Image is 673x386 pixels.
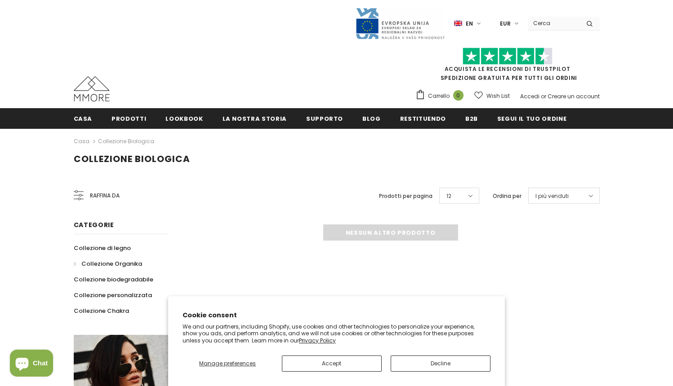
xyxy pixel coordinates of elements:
a: Segui il tuo ordine [497,108,566,128]
button: Decline [391,355,490,372]
a: supporto [306,108,343,128]
a: Javni Razpis [355,19,445,27]
span: Carrello [428,92,450,101]
span: Raffina da [90,191,120,201]
a: Casa [74,108,93,128]
label: Ordina per [493,192,521,201]
input: Search Site [528,17,579,30]
span: Collezione biologica [74,153,190,165]
span: B2B [465,114,478,123]
a: Privacy Policy [299,337,336,344]
a: La nostra storia [223,108,287,128]
img: Casi MMORE [74,76,110,101]
span: supporto [306,114,343,123]
span: 0 [453,90,464,101]
span: La nostra storia [223,114,287,123]
span: Segui il tuo ordine [497,114,566,123]
a: B2B [465,108,478,128]
span: Lookbook [165,114,203,123]
p: We and our partners, including Shopify, use cookies and other technologies to personalize your ex... [183,323,490,344]
a: Prodotti [111,108,146,128]
a: Lookbook [165,108,203,128]
span: 12 [446,192,451,201]
a: Collezione Organika [74,256,142,272]
a: Accedi [520,92,539,100]
a: Collezione Chakra [74,303,129,319]
a: Collezione di legno [74,240,131,256]
span: Collezione personalizzata [74,291,152,299]
span: Restituendo [400,114,446,123]
span: Wish List [486,92,510,101]
span: Collezione biodegradabile [74,275,153,284]
span: Casa [74,114,93,123]
a: Wish List [474,88,510,104]
a: Restituendo [400,108,446,128]
a: Blog [362,108,381,128]
button: Manage preferences [183,355,272,372]
a: Collezione personalizzata [74,287,152,303]
button: Accept [282,355,382,372]
a: Carrello 0 [415,89,468,103]
span: Blog [362,114,381,123]
img: Javni Razpis [355,7,445,40]
span: Manage preferences [199,360,256,367]
span: Categorie [74,220,114,229]
img: i-lang-1.png [454,20,462,27]
span: SPEDIZIONE GRATUITA PER TUTTI GLI ORDINI [415,52,600,82]
span: Prodotti [111,114,146,123]
span: I più venduti [535,192,569,201]
span: Collezione di legno [74,244,131,252]
span: en [466,19,473,28]
h2: Cookie consent [183,311,490,320]
img: Fidati di Pilot Stars [463,48,553,65]
a: Creare un account [548,92,600,100]
span: Collezione Chakra [74,307,129,315]
a: Acquista le recensioni di TrustPilot [445,65,570,73]
a: Casa [74,136,89,147]
span: or [541,92,546,100]
a: Collezione biologica [98,137,154,145]
a: Collezione biodegradabile [74,272,153,287]
span: Collezione Organika [81,259,142,268]
span: EUR [500,19,511,28]
label: Prodotti per pagina [379,192,432,201]
inbox-online-store-chat: Shopify online store chat [7,350,56,379]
